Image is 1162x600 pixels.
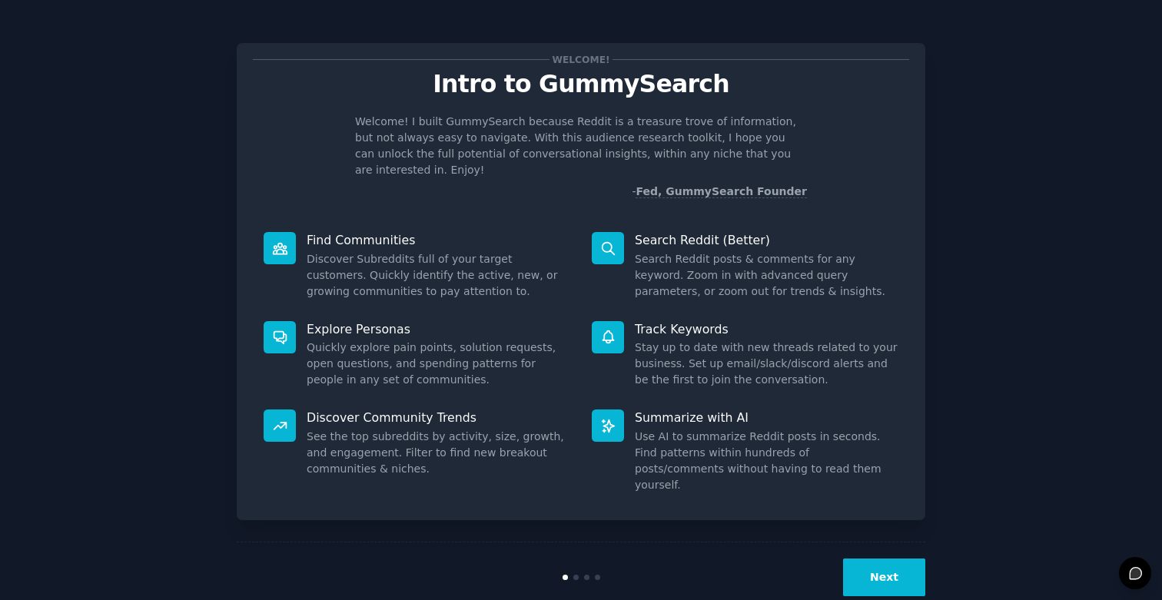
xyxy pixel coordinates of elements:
dd: See the top subreddits by activity, size, growth, and engagement. Filter to find new breakout com... [307,429,570,477]
dd: Discover Subreddits full of your target customers. Quickly identify the active, new, or growing c... [307,251,570,300]
p: Discover Community Trends [307,409,570,426]
dd: Quickly explore pain points, solution requests, open questions, and spending patterns for people ... [307,340,570,388]
div: - [632,184,807,200]
a: Fed, GummySearch Founder [636,185,807,198]
dd: Use AI to summarize Reddit posts in seconds. Find patterns within hundreds of posts/comments with... [635,429,898,493]
p: Summarize with AI [635,409,898,426]
button: Next [843,559,925,596]
p: Welcome! I built GummySearch because Reddit is a treasure trove of information, but not always ea... [355,114,807,178]
span: Welcome! [549,51,613,68]
p: Explore Personas [307,321,570,337]
p: Track Keywords [635,321,898,337]
dd: Search Reddit posts & comments for any keyword. Zoom in with advanced query parameters, or zoom o... [635,251,898,300]
p: Search Reddit (Better) [635,232,898,248]
p: Intro to GummySearch [253,71,909,98]
dd: Stay up to date with new threads related to your business. Set up email/slack/discord alerts and ... [635,340,898,388]
p: Find Communities [307,232,570,248]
